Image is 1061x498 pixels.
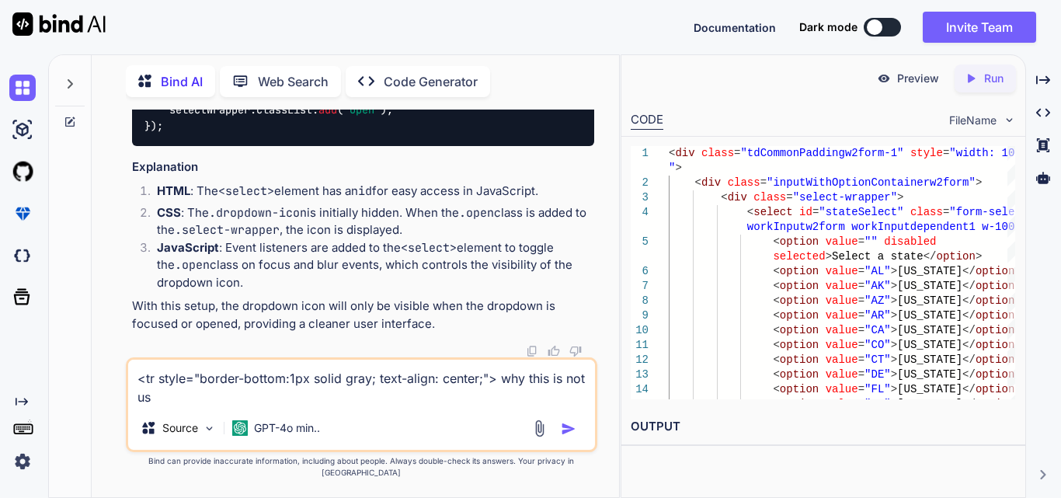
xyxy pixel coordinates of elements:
img: chat [9,75,36,101]
span: "AZ" [864,294,891,307]
span: add [318,103,337,117]
code: .select-wrapper [175,222,280,238]
span: = [786,191,792,204]
span: option [780,398,819,410]
span: option [976,368,1014,381]
span: "DE" [864,368,891,381]
span: </ [924,250,937,263]
span: < [721,191,727,204]
span: > [897,191,903,204]
span: id [799,206,812,218]
span: > [891,294,897,307]
div: CODE [631,111,663,130]
span: option [780,383,819,395]
span: option [780,235,819,248]
span: > [891,309,897,322]
div: 11 [631,338,649,353]
span: class [701,147,734,159]
span: "CA" [864,324,891,336]
div: 6 [631,264,649,279]
span: option [976,353,1014,366]
li: : The element has an for easy access in JavaScript. [144,183,594,204]
span: option [780,339,819,351]
img: copy [526,345,538,357]
span: "AR" [864,309,891,322]
p: With this setup, the dropdown icon will only be visible when the dropdown is focused or opened, p... [132,298,594,333]
span: div [701,176,721,189]
span: "width: 100%; [949,147,1034,159]
span: value [826,339,858,351]
textarea: <tr style="border-bottom:1px solid gray; text-align: center;"> why this is not us [128,360,595,406]
span: < [773,353,779,366]
img: GPT-4o mini [232,420,248,436]
div: 1 [631,146,649,161]
p: Web Search [258,72,329,91]
span: < [773,309,779,322]
img: like [548,345,560,357]
span: > [891,398,897,410]
span: </ [962,368,976,381]
p: Bind can provide inaccurate information, including about people. Always double-check its answers.... [126,455,597,479]
div: 5 [631,235,649,249]
span: < [773,368,779,381]
span: value [826,235,858,248]
img: chevron down [1003,113,1016,127]
img: preview [877,71,891,85]
span: value [826,383,858,395]
span: disabled [884,235,936,248]
code: <select> [218,183,274,199]
span: > [891,339,897,351]
span: class [728,176,760,189]
span: > [891,265,897,277]
span: option [976,398,1014,410]
span: [US_STATE] [897,324,962,336]
span: </ [962,398,976,410]
img: attachment [530,420,548,437]
span: [US_STATE] [897,265,962,277]
span: option [976,294,1014,307]
span: < [773,383,779,395]
span: > [976,176,982,189]
span: > [826,250,832,263]
div: 15 [631,397,649,412]
span: < [773,294,779,307]
span: option [780,294,819,307]
span: value [826,294,858,307]
span: < [773,339,779,351]
img: premium [9,200,36,227]
span: "GA" [864,398,891,410]
span: value [826,353,858,366]
p: GPT-4o min.. [254,420,320,436]
span: = [943,206,949,218]
span: < [695,176,701,189]
button: Documentation [694,19,776,36]
span: option [780,353,819,366]
p: Preview [897,71,939,86]
span: = [858,383,864,395]
span: = [858,353,864,366]
p: Run [984,71,1004,86]
span: Dark mode [799,19,857,35]
span: value [826,280,858,292]
img: Pick Models [203,422,216,435]
img: icon [561,421,576,437]
span: option [976,280,1014,292]
code: id [358,183,372,199]
img: settings [9,448,36,475]
span: = [858,309,864,322]
span: < [773,265,779,277]
div: 12 [631,353,649,367]
span: option [780,280,819,292]
span: > [675,162,681,174]
span: Documentation [694,21,776,34]
span: "form-select [949,206,1028,218]
span: > [891,368,897,381]
span: = [943,147,949,159]
span: < [773,235,779,248]
span: workInputw2form workInputdependent1 w-100" [747,221,1021,233]
span: option [976,324,1014,336]
span: option [780,324,819,336]
strong: JavaScript [157,240,219,255]
span: value [826,368,858,381]
span: > [891,383,897,395]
